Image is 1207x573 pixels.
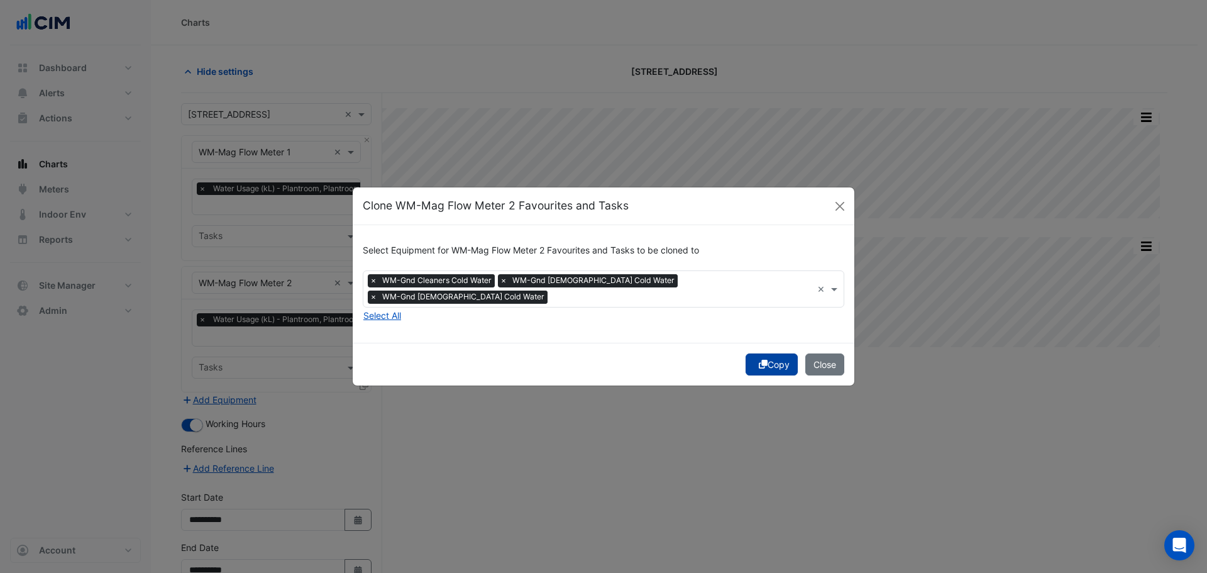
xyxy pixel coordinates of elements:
h5: Clone WM-Mag Flow Meter 2 Favourites and Tasks [363,197,629,214]
button: Copy [746,353,798,376]
button: Close [830,197,849,216]
span: × [368,274,379,287]
h6: Select Equipment for WM-Mag Flow Meter 2 Favourites and Tasks to be cloned to [363,245,844,256]
button: Close [805,353,844,376]
span: WM-Gnd [DEMOGRAPHIC_DATA] Cold Water [379,291,548,303]
span: WM-Gnd [DEMOGRAPHIC_DATA] Cold Water [509,274,678,287]
div: Open Intercom Messenger [1164,530,1194,560]
span: × [498,274,509,287]
span: × [368,291,379,303]
span: Clear [817,282,828,296]
span: WM-Gnd Cleaners Cold Water [379,274,495,287]
button: Select All [363,308,402,323]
